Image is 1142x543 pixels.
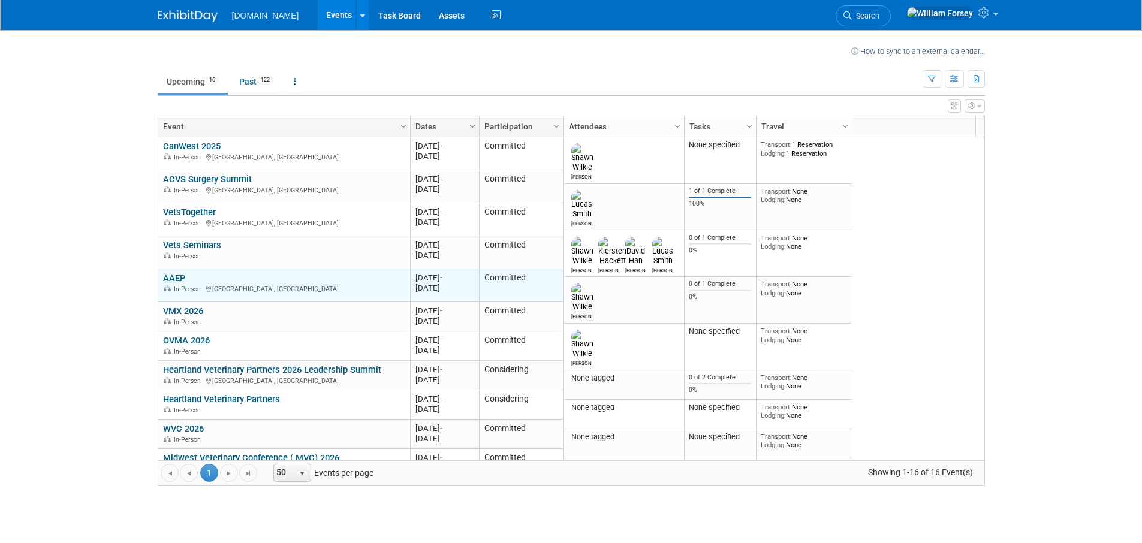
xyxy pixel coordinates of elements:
span: Go to the previous page [184,469,194,478]
span: - [440,365,442,374]
div: None tagged [568,373,679,383]
a: Search [836,5,891,26]
img: William Forsey [906,7,974,20]
span: Transport: [761,187,792,195]
a: CanWest 2025 [163,141,221,152]
span: In-Person [174,436,204,444]
span: [DOMAIN_NAME] [232,11,299,20]
a: Column Settings [743,116,756,134]
td: Committed [479,420,563,449]
span: - [440,424,442,433]
div: None None [761,280,847,297]
a: Travel [761,116,844,137]
span: 122 [257,76,273,85]
a: Go to the first page [161,464,179,482]
span: In-Person [174,348,204,355]
td: Committed [479,331,563,361]
div: [DATE] [415,423,474,433]
span: Transport: [761,140,792,149]
span: Lodging: [761,289,786,297]
div: None specified [689,432,751,442]
div: [GEOGRAPHIC_DATA], [GEOGRAPHIC_DATA] [163,283,405,294]
span: In-Person [174,186,204,194]
a: Column Settings [839,116,852,134]
a: Midwest Veterinary Conference ( MVC) 2026 [163,452,339,463]
div: None None [761,432,847,450]
a: VMX 2026 [163,306,203,316]
div: [DATE] [415,364,474,375]
img: David Han [625,237,646,266]
a: WVC 2026 [163,423,204,434]
td: Committed [479,269,563,302]
span: In-Person [174,406,204,414]
a: AAEP [163,273,185,283]
span: In-Person [174,377,204,385]
img: In-Person Event [164,318,171,324]
img: Shawn Wilkie [571,237,593,266]
a: Vets Seminars [163,240,221,251]
td: Considering [479,390,563,420]
div: None None [761,327,847,344]
div: [DATE] [415,283,474,293]
div: None specified [689,327,751,336]
div: [GEOGRAPHIC_DATA], [GEOGRAPHIC_DATA] [163,375,405,385]
div: [DATE] [415,394,474,404]
img: Shawn Wilkie [571,330,593,358]
td: Considering [479,361,563,390]
a: Column Settings [466,116,479,134]
span: Lodging: [761,195,786,204]
div: [DATE] [415,375,474,385]
td: Committed [479,170,563,203]
span: Search [852,11,879,20]
span: Column Settings [399,122,408,131]
span: - [440,207,442,216]
a: Dates [415,116,471,137]
span: Showing 1-16 of 16 Event(s) [857,464,984,481]
img: Shawn Wilkie [571,143,593,172]
span: In-Person [174,318,204,326]
span: Column Settings [673,122,682,131]
a: Go to the next page [220,464,238,482]
div: [DATE] [415,217,474,227]
a: OVMA 2026 [163,335,210,346]
img: ExhibitDay [158,10,218,22]
div: David Han [625,266,646,273]
span: - [440,174,442,183]
span: Lodging: [761,336,786,344]
div: 1 Reservation 1 Reservation [761,140,847,158]
span: Lodging: [761,441,786,449]
div: [GEOGRAPHIC_DATA], [GEOGRAPHIC_DATA] [163,185,405,195]
div: [GEOGRAPHIC_DATA], [GEOGRAPHIC_DATA] [163,218,405,228]
span: Transport: [761,327,792,335]
div: [DATE] [415,184,474,194]
div: [DATE] [415,151,474,161]
span: Transport: [761,234,792,242]
div: None None [761,234,847,251]
a: Tasks [689,116,748,137]
div: Shawn Wilkie [571,266,592,273]
span: - [440,273,442,282]
div: 100% [689,200,751,208]
a: Heartland Veterinary Partners [163,394,280,405]
td: Committed [479,236,563,269]
a: ACVS Surgery Summit [163,174,252,185]
span: Lodging: [761,411,786,420]
div: [DATE] [415,306,474,316]
a: Event [163,116,402,137]
div: [DATE] [415,207,474,217]
span: In-Person [174,252,204,260]
div: Lucas Smith [571,219,592,227]
img: In-Person Event [164,186,171,192]
div: [DATE] [415,174,474,184]
span: Go to the first page [165,469,174,478]
img: In-Person Event [164,348,171,354]
td: Committed [479,449,563,478]
a: How to sync to an external calendar... [851,47,985,56]
img: In-Person Event [164,377,171,383]
span: Events per page [258,464,385,482]
div: 0 of 2 Complete [689,373,751,382]
span: In-Person [174,219,204,227]
div: [DATE] [415,250,474,260]
span: Lodging: [761,149,786,158]
a: Go to the last page [239,464,257,482]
